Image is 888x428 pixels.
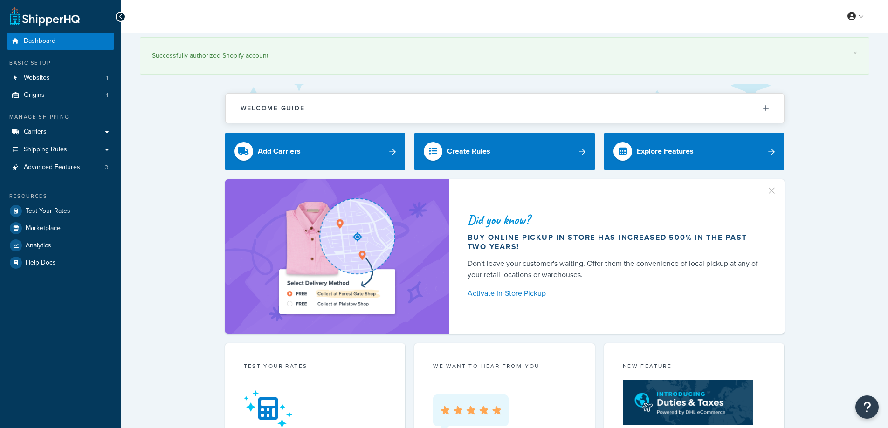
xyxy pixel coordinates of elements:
[7,254,114,271] a: Help Docs
[225,133,406,170] a: Add Carriers
[7,159,114,176] a: Advanced Features3
[26,259,56,267] span: Help Docs
[7,69,114,87] a: Websites1
[447,145,490,158] div: Create Rules
[26,224,61,232] span: Marketplace
[7,33,114,50] a: Dashboard
[7,141,114,158] a: Shipping Rules
[7,59,114,67] div: Basic Setup
[7,87,114,104] li: Origins
[26,242,51,250] span: Analytics
[7,87,114,104] a: Origins1
[105,163,108,171] span: 3
[24,128,47,136] span: Carriers
[244,362,387,373] div: Test your rates
[7,220,114,237] a: Marketplace
[7,203,114,219] a: Test Your Rates
[24,163,80,171] span: Advanced Features
[24,74,50,82] span: Websites
[24,37,55,45] span: Dashboard
[106,91,108,99] span: 1
[7,69,114,87] li: Websites
[414,133,595,170] a: Create Rules
[7,159,114,176] li: Advanced Features
[468,287,762,300] a: Activate In-Store Pickup
[226,94,784,123] button: Welcome Guide
[623,362,766,373] div: New Feature
[152,49,857,62] div: Successfully authorized Shopify account
[855,395,879,419] button: Open Resource Center
[433,362,576,370] p: we want to hear from you
[258,145,301,158] div: Add Carriers
[253,193,421,320] img: ad-shirt-map-b0359fc47e01cab431d101c4b569394f6a03f54285957d908178d52f29eb9668.png
[24,146,67,154] span: Shipping Rules
[468,213,762,226] div: Did you know?
[604,133,785,170] a: Explore Features
[7,237,114,254] a: Analytics
[24,91,45,99] span: Origins
[241,105,305,112] h2: Welcome Guide
[26,207,70,215] span: Test Your Rates
[637,145,694,158] div: Explore Features
[468,233,762,251] div: Buy online pickup in store has increased 500% in the past two years!
[7,192,114,200] div: Resources
[7,113,114,121] div: Manage Shipping
[468,258,762,280] div: Don't leave your customer's waiting. Offer them the convenience of local pickup at any of your re...
[7,123,114,141] a: Carriers
[106,74,108,82] span: 1
[854,49,857,57] a: ×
